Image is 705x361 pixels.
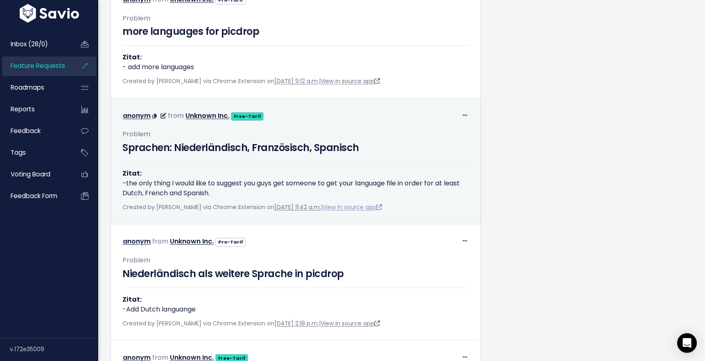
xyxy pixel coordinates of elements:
span: Created by [PERSON_NAME] via Chrome Extension on | [122,319,380,327]
span: from [168,111,184,120]
strong: Zitat: [122,169,142,178]
a: Tags [2,143,68,162]
a: View in source app [321,319,380,327]
span: Feature Requests [11,61,65,70]
span: Problem [122,129,150,139]
div: v.172e35009 [10,338,98,360]
a: Inbox (28/0) [2,35,68,54]
strong: Zitat: [122,52,142,62]
span: Reports [11,105,35,113]
a: Reports [2,100,68,119]
div: Open Intercom Messenger [677,333,697,353]
a: Feedback form [2,187,68,205]
span: Created by [PERSON_NAME] via Chrome Extension on | [122,77,380,85]
span: Inbox (28/0) [11,40,48,48]
span: Created by [PERSON_NAME] via Chrome Extension on | [122,203,382,211]
h3: Niederländisch als weitere Sprache in picdrop [122,266,469,281]
a: Unknown Inc. [170,237,214,246]
span: Feedback form [11,192,57,200]
span: Voting Board [11,170,50,178]
a: Unknown Inc. [185,111,229,120]
a: [DATE] 11:42 a.m. [274,203,321,211]
h3: Sprachen: Niederländisch, Französisch, Spanisch [122,140,469,155]
strong: Free-Tarif [234,113,261,120]
img: logo-white.9d6f32f41409.svg [18,4,81,23]
a: Voting Board [2,165,68,184]
a: Feedback [2,122,68,140]
strong: Pro-Tarif [218,239,243,245]
span: Tags [11,148,26,157]
a: View in source app [321,77,380,85]
a: anonym [123,237,151,246]
a: [DATE] 9:12 a.m. [274,77,319,85]
span: Feedback [11,126,41,135]
a: anonym [123,111,151,120]
strong: Zitat: [122,295,142,304]
span: Problem [122,255,150,265]
p: - add more languages [122,52,469,72]
p: -the only thing I would like to suggest you guys get someone to get your language file in order f... [122,169,469,198]
span: Problem [122,14,150,23]
span: Roadmaps [11,83,44,92]
a: View in source app [323,203,382,211]
span: from [152,237,168,246]
p: -Add Dutch languange [122,295,469,314]
a: [DATE] 2:18 p.m. [274,319,319,327]
a: Feature Requests [2,56,68,75]
a: Roadmaps [2,78,68,97]
h3: more languages for picdrop [122,24,469,39]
